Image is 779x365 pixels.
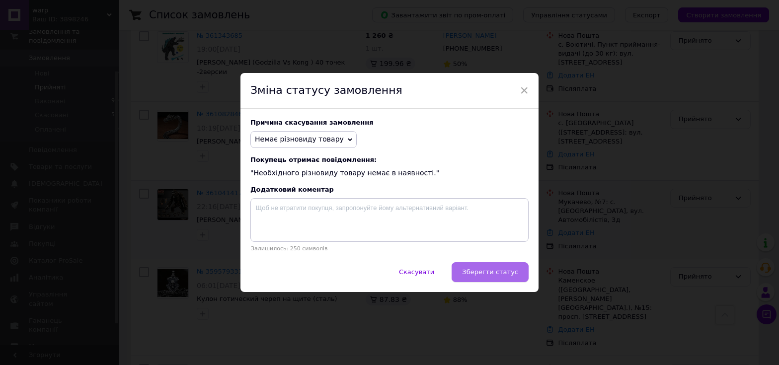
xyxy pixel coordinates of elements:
div: Зміна статусу замовлення [240,73,539,109]
div: Причина скасування замовлення [250,119,529,126]
span: × [520,82,529,99]
button: Зберегти статус [452,262,529,282]
span: Скасувати [399,268,434,276]
p: Залишилось: 250 символів [250,245,529,252]
button: Скасувати [389,262,445,282]
div: "Необхідного різновиду товару немає в наявності." [250,156,529,178]
div: Додатковий коментар [250,186,529,193]
span: Зберегти статус [462,268,518,276]
span: Немає різновиду товару [255,135,344,143]
span: Покупець отримає повідомлення: [250,156,529,163]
